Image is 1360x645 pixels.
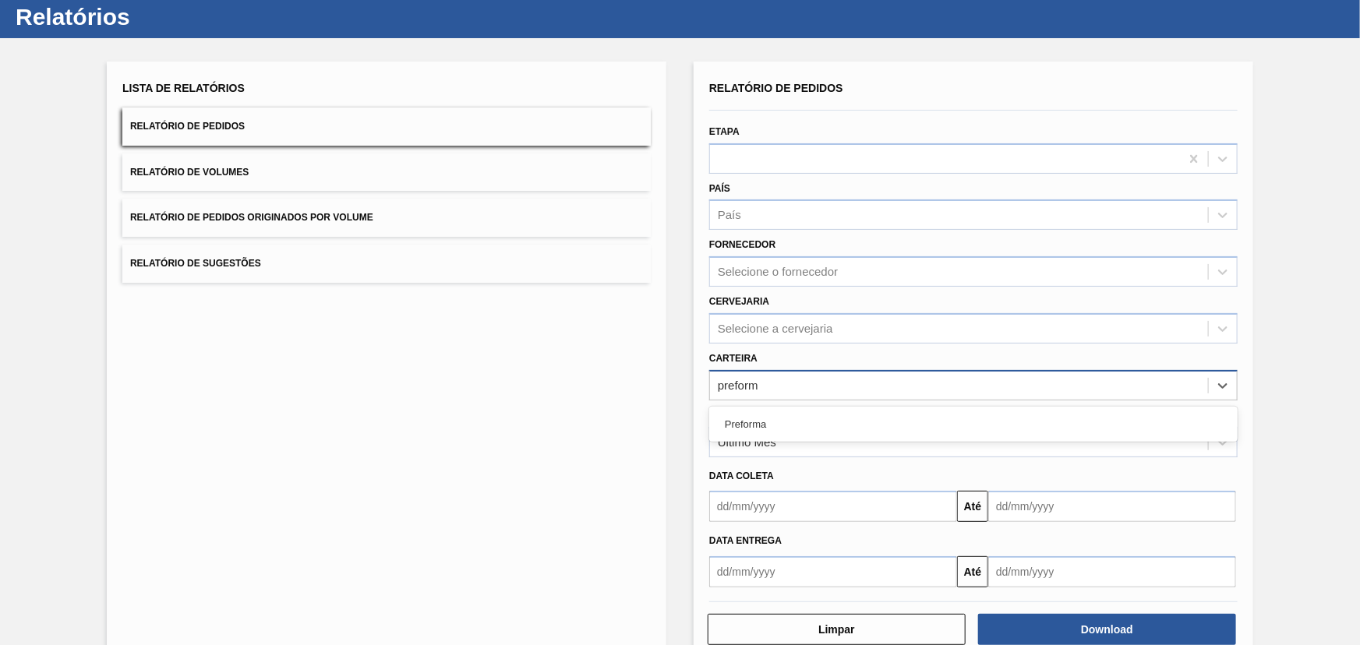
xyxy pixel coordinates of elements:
input: dd/mm/yyyy [988,556,1236,587]
span: Relatório de Pedidos Originados por Volume [130,212,373,223]
span: Data Entrega [709,535,782,546]
label: Etapa [709,126,740,137]
label: Cervejaria [709,296,769,307]
span: Data coleta [709,471,774,481]
button: Relatório de Volumes [122,153,651,192]
div: Preforma [709,410,1238,439]
div: Selecione o fornecedor [718,266,838,279]
span: Relatório de Pedidos [130,121,245,132]
span: Relatório de Pedidos [709,82,843,94]
h1: Relatórios [16,8,292,26]
div: Último Mês [718,435,776,449]
button: Até [957,556,988,587]
input: dd/mm/yyyy [988,491,1236,522]
label: Fornecedor [709,239,775,250]
button: Relatório de Pedidos [122,107,651,146]
label: País [709,183,730,194]
button: Limpar [708,614,966,645]
label: Carteira [709,353,758,364]
input: dd/mm/yyyy [709,491,957,522]
button: Download [978,614,1236,645]
button: Relatório de Pedidos Originados por Volume [122,199,651,237]
span: Relatório de Sugestões [130,258,261,269]
div: Selecione a cervejaria [718,322,833,335]
span: Lista de Relatórios [122,82,245,94]
input: dd/mm/yyyy [709,556,957,587]
button: Relatório de Sugestões [122,245,651,283]
span: Relatório de Volumes [130,167,249,178]
button: Até [957,491,988,522]
div: País [718,209,741,222]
